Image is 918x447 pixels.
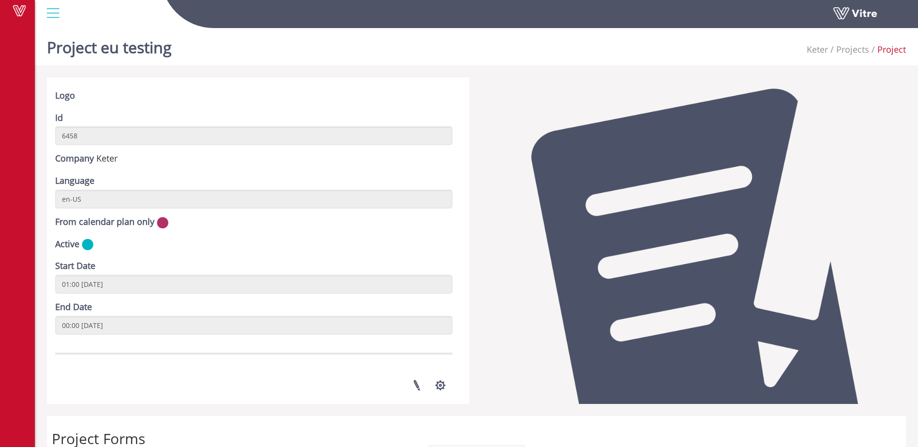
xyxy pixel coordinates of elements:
[55,152,94,165] label: Company
[82,238,93,251] img: yes
[55,301,92,313] label: End Date
[869,44,906,56] li: Project
[55,238,79,251] label: Active
[52,431,901,447] h2: Project Forms
[807,44,828,55] span: 218
[47,24,172,65] h1: Project eu testing
[836,44,869,55] a: Projects
[55,216,154,228] label: From calendar plan only
[157,217,168,229] img: no
[55,112,63,124] label: Id
[55,260,95,272] label: Start Date
[55,175,94,187] label: Language
[96,152,118,164] span: 218
[55,89,75,102] label: Logo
